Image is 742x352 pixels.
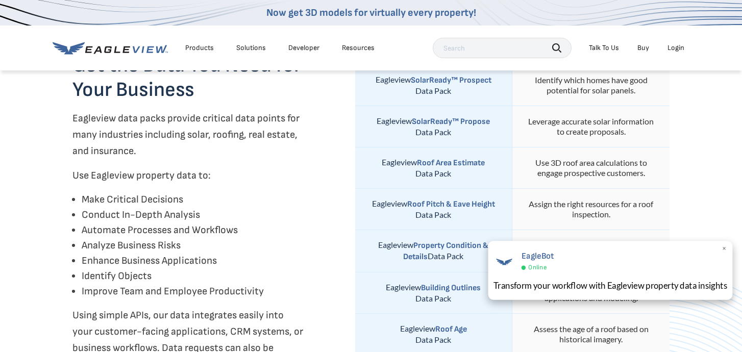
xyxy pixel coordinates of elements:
a: So [412,116,421,125]
strong: larReady™ Propose [421,117,490,127]
div: Talk To Us [589,43,619,53]
div: Login [667,43,684,53]
td: Eagleview Data Pack [355,272,512,314]
li: Improve Team and Employee Productivity [82,284,304,299]
a: Roof Age [435,323,467,333]
div: Solutions [236,43,266,53]
div: Resources [342,43,375,53]
li: Identify Objects [82,268,304,284]
input: Search [433,38,572,58]
div: Transform your workflow with Eagleview property data insights [493,279,727,292]
a: Now get 3D models for virtually every property! [266,7,476,19]
strong: SolarReady™ Prospect [411,76,491,85]
li: Make Critical Decisions [82,192,304,207]
td: Identify which homes have good potential for solar panels. [512,65,670,106]
p: Eagleview data packs provide critical data points for many industries including solar, roofing, r... [72,110,304,159]
strong: Roof Age [435,324,467,334]
li: Automate Processes and Workflows [82,222,304,238]
td: Eagleview Data Pack [355,106,512,147]
td: Eagleview Data Pack [355,230,512,272]
td: Eagleview Data Pack [355,65,512,106]
li: Conduct In-Depth Analysis [82,207,304,222]
span: EagleBot [522,251,554,261]
h2: Get the Data You Need for Your Business [72,53,304,102]
td: Use 3D roof area calculations to engage prospective customers. [512,147,670,189]
span: × [722,244,727,255]
strong: Property Condition & Details [403,241,488,262]
a: larReady™ Propose [421,116,490,125]
td: Eagleview Data Pack [355,147,512,189]
div: Products [185,43,214,53]
a: Property Condition & Details [403,240,488,261]
strong: Roof Area Estimate [417,158,485,168]
p: Use Eagleview property data to: [72,167,304,184]
img: EagleBot [493,251,515,272]
a: Roof Pitch & Eave Height [407,198,495,208]
strong: Roof Pitch & Eave Height [407,199,495,209]
td: Eagleview Data Pack [355,189,512,230]
a: SolarReady™ Prospect [411,74,491,84]
td: Accurately value properties and refine collateral valuation models. [512,230,670,272]
a: Developer [288,43,319,53]
a: Buy [637,43,649,53]
strong: Building Outlines [421,283,481,293]
li: Analyze Business Risks [82,238,304,253]
a: Roof Area Estimate [417,157,485,167]
li: Enhance Business Applications [82,253,304,268]
td: Leverage accurate solar information to create proposals. [512,106,670,147]
strong: So [412,117,421,127]
td: Assign the right resources for a roof inspection. [512,189,670,230]
a: Building Outlines [421,282,481,292]
span: Online [528,264,547,272]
